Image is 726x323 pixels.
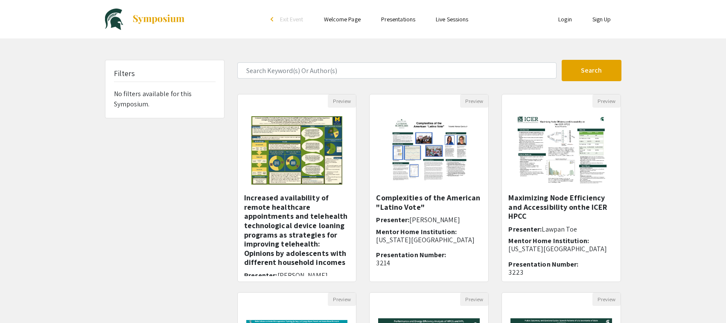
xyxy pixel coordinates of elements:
span: Mentor Home Institution: [508,236,589,245]
span: Presentation Number: [508,260,578,269]
div: No filters available for this Symposium. [105,60,224,118]
a: Presentations [381,15,415,23]
span: [PERSON_NAME] [409,215,460,224]
h5: Filters [114,69,135,78]
button: Preview [460,293,488,306]
span: Exit Event [280,15,303,23]
input: Search Keyword(s) Or Author(s) [237,62,557,79]
h5: Maximizing Node Efficiency and Accessibility onthe ICER HPCC​ [508,193,614,221]
div: Open Presentation <p><span style="background-color: rgb(245, 245, 245); color: rgb(0, 0, 0);">Max... [501,94,621,282]
span: Mentor Home Institution: [376,227,456,236]
span: Lawpan Toe [542,225,577,234]
a: Login [558,15,572,23]
div: arrow_back_ios [271,17,276,22]
div: Open Presentation <h1>Increased availability of remote healthcare appointments and telehealth tec... [237,94,357,282]
img: <p><span style="background-color: rgb(245, 245, 245); color: rgb(0, 0, 0);">Maximizing Node Effic... [507,108,615,193]
p: 3214 [376,259,482,267]
h6: Presenter: [508,225,614,233]
button: Preview [328,293,356,306]
h6: Presenter: [244,271,350,279]
span: Presentation Number: [376,250,446,259]
a: Welcome Page [324,15,361,23]
span: [PERSON_NAME] [277,271,328,280]
div: Open Presentation <p><br></p><p>Complexities of the American "Latino Vote"</p> [369,94,489,282]
h5: Increased availability of remote healthcare appointments and telehealth technological device loan... [244,193,350,267]
p: [US_STATE][GEOGRAPHIC_DATA] [508,245,614,253]
img: <p><br></p><p>Complexities of the American "Latino Vote"</p> [378,108,480,193]
a: Mid-Michigan Symposium for Undergraduate Research Experiences 2025 [105,9,185,30]
img: Mid-Michigan Symposium for Undergraduate Research Experiences 2025 [105,9,123,30]
img: <h1>Increased availability of remote healthcare appointments and telehealth technological device ... [243,108,351,193]
a: Sign Up [592,15,611,23]
button: Search [562,60,621,81]
iframe: Chat [6,285,36,317]
h6: Presenter: [376,216,482,224]
a: Live Sessions [436,15,468,23]
button: Preview [592,293,621,306]
p: 3223 [508,268,614,276]
button: Preview [460,94,488,108]
h5: Complexities of the American "Latino Vote" [376,193,482,211]
img: Symposium by ForagerOne [132,14,185,24]
button: Preview [592,94,621,108]
button: Preview [328,94,356,108]
p: [US_STATE][GEOGRAPHIC_DATA] [376,236,482,244]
